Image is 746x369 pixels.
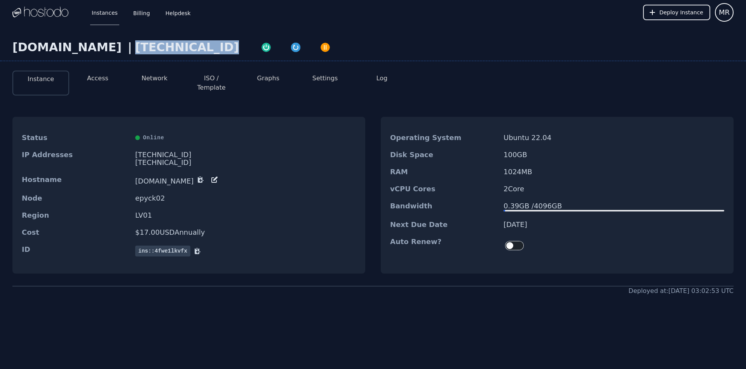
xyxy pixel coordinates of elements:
[390,151,497,159] dt: Disk Space
[643,5,710,20] button: Deploy Instance
[189,74,234,92] button: ISO / Template
[135,194,356,202] dd: epyck02
[22,229,129,236] dt: Cost
[290,42,301,53] img: Restart
[504,221,724,229] dd: [DATE]
[504,134,724,142] dd: Ubuntu 22.04
[390,134,497,142] dt: Operating System
[504,168,724,176] dd: 1024 MB
[12,7,68,18] img: Logo
[390,238,497,253] dt: Auto Renew?
[22,246,129,256] dt: ID
[135,134,356,142] div: Online
[22,151,129,166] dt: IP Addresses
[504,185,724,193] dd: 2 Core
[390,168,497,176] dt: RAM
[251,40,281,53] button: Power On
[719,7,730,18] span: MR
[261,42,272,53] img: Power On
[312,74,338,83] button: Settings
[22,176,129,185] dt: Hostname
[504,202,724,210] div: 0.39 GB / 4096 GB
[135,176,356,185] dd: [DOMAIN_NAME]
[135,229,356,236] dd: $ 17.00 USD Annually
[504,151,724,159] dd: 100 GB
[135,246,190,256] span: ins::4fwe1lkvfx
[310,40,340,53] button: Power Off
[390,202,497,211] dt: Bandwidth
[22,134,129,142] dt: Status
[135,40,239,54] div: [TECHNICAL_ID]
[629,286,734,296] div: Deployed at: [DATE] 03:02:53 UTC
[135,211,356,219] dd: LV01
[715,3,734,22] button: User menu
[659,9,703,16] span: Deploy Instance
[125,40,135,54] div: |
[376,74,388,83] button: Log
[135,159,356,166] div: [TECHNICAL_ID]
[12,40,125,54] div: [DOMAIN_NAME]
[320,42,331,53] img: Power Off
[28,74,54,84] button: Instance
[390,185,497,193] dt: vCPU Cores
[257,74,279,83] button: Graphs
[87,74,108,83] button: Access
[135,151,356,159] div: [TECHNICAL_ID]
[141,74,167,83] button: Network
[22,211,129,219] dt: Region
[390,221,497,229] dt: Next Due Date
[22,194,129,202] dt: Node
[281,40,310,53] button: Restart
